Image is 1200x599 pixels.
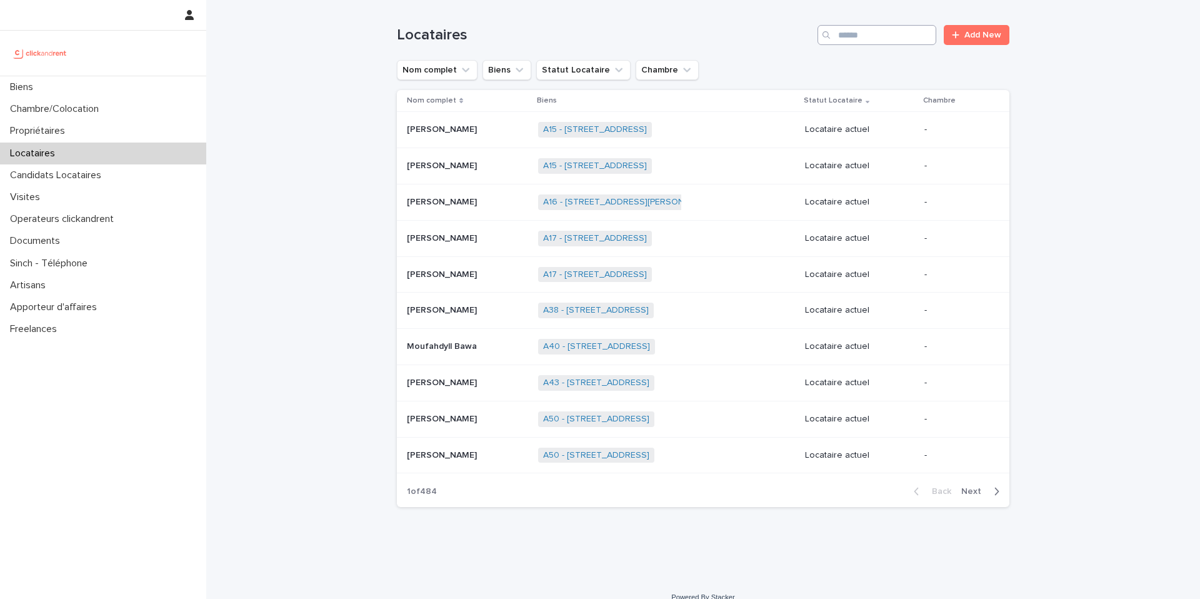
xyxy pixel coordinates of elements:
p: Nom complet [407,94,456,108]
span: Add New [964,31,1001,39]
p: - [924,233,989,244]
p: Locataire actuel [805,378,914,388]
tr: [PERSON_NAME][PERSON_NAME] A50 - [STREET_ADDRESS] Locataire actuel- [397,401,1009,437]
p: Statut Locataire [804,94,862,108]
p: Locataire actuel [805,124,914,135]
p: Documents [5,235,70,247]
p: [PERSON_NAME] [407,194,479,208]
h1: Locataires [397,26,812,44]
p: Operateurs clickandrent [5,213,124,225]
input: Search [817,25,936,45]
p: - [924,197,989,208]
p: Artisans [5,279,56,291]
p: - [924,341,989,352]
p: Locataires [5,148,65,159]
a: A15 - [STREET_ADDRESS] [543,161,647,171]
p: [PERSON_NAME] [407,303,479,316]
p: - [924,414,989,425]
a: A50 - [STREET_ADDRESS] [543,450,649,461]
tr: Moufahdyll BawaMoufahdyll Bawa A40 - [STREET_ADDRESS] Locataire actuel- [397,329,1009,365]
a: A43 - [STREET_ADDRESS] [543,378,649,388]
p: - [924,378,989,388]
a: A16 - [STREET_ADDRESS][PERSON_NAME] [543,197,716,208]
a: Add New [944,25,1009,45]
p: Visites [5,191,50,203]
a: A17 - [STREET_ADDRESS] [543,233,647,244]
tr: [PERSON_NAME][PERSON_NAME] A17 - [STREET_ADDRESS] Locataire actuel- [397,220,1009,256]
tr: [PERSON_NAME][PERSON_NAME] A38 - [STREET_ADDRESS] Locataire actuel- [397,293,1009,329]
p: Apporteur d'affaires [5,301,107,313]
p: Locataire actuel [805,233,914,244]
button: Statut Locataire [536,60,631,80]
button: Next [956,486,1009,497]
tr: [PERSON_NAME][PERSON_NAME] A16 - [STREET_ADDRESS][PERSON_NAME] Locataire actuel- [397,184,1009,220]
span: Back [924,487,951,496]
p: [PERSON_NAME] [407,122,479,135]
p: Moufahdyll Bawa [407,339,479,352]
p: Biens [537,94,557,108]
p: Locataire actuel [805,305,914,316]
button: Biens [482,60,531,80]
p: - [924,450,989,461]
p: - [924,269,989,280]
a: A38 - [STREET_ADDRESS] [543,305,649,316]
tr: [PERSON_NAME][PERSON_NAME] A17 - [STREET_ADDRESS] Locataire actuel- [397,256,1009,293]
button: Chambre [636,60,699,80]
p: Freelances [5,323,67,335]
tr: [PERSON_NAME][PERSON_NAME] A15 - [STREET_ADDRESS] Locataire actuel- [397,148,1009,184]
p: Sinch - Téléphone [5,258,97,269]
tr: [PERSON_NAME][PERSON_NAME] A15 - [STREET_ADDRESS] Locataire actuel- [397,112,1009,148]
p: [PERSON_NAME] [407,158,479,171]
p: - [924,124,989,135]
p: [PERSON_NAME] [407,411,479,425]
p: [PERSON_NAME] [407,267,479,280]
p: Chambre [923,94,956,108]
p: Candidats Locataires [5,169,111,181]
p: [PERSON_NAME] [407,231,479,244]
tr: [PERSON_NAME][PERSON_NAME] A43 - [STREET_ADDRESS] Locataire actuel- [397,365,1009,401]
p: Locataire actuel [805,161,914,171]
p: [PERSON_NAME] [407,448,479,461]
p: Locataire actuel [805,269,914,280]
p: [PERSON_NAME] [407,375,479,388]
a: A40 - [STREET_ADDRESS] [543,341,650,352]
p: Biens [5,81,43,93]
p: Locataire actuel [805,450,914,461]
p: - [924,305,989,316]
p: Locataire actuel [805,197,914,208]
p: 1 of 484 [397,476,447,507]
p: Locataire actuel [805,341,914,352]
p: Locataire actuel [805,414,914,425]
a: A17 - [STREET_ADDRESS] [543,269,647,280]
tr: [PERSON_NAME][PERSON_NAME] A50 - [STREET_ADDRESS] Locataire actuel- [397,437,1009,473]
a: A50 - [STREET_ADDRESS] [543,414,649,425]
p: Chambre/Colocation [5,103,109,115]
span: Next [961,487,989,496]
p: - [924,161,989,171]
p: Propriétaires [5,125,75,137]
a: A15 - [STREET_ADDRESS] [543,124,647,135]
button: Back [904,486,956,497]
img: UCB0brd3T0yccxBKYDjQ [10,41,71,66]
button: Nom complet [397,60,477,80]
